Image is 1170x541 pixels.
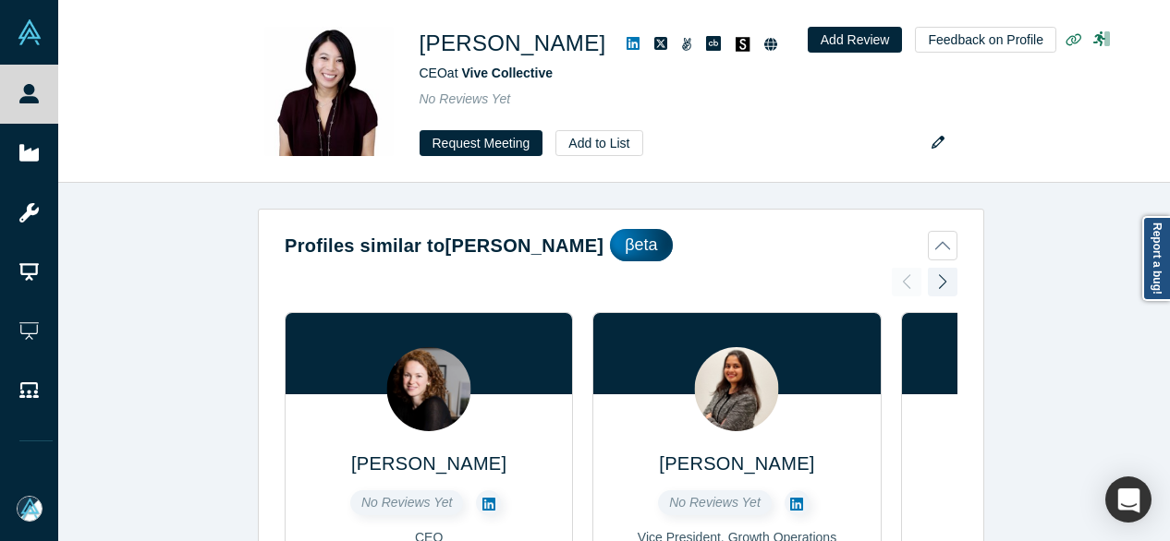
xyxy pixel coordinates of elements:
[610,229,672,261] div: βeta
[808,27,903,53] button: Add Review
[264,27,394,156] img: Cheryl Cheng's Profile Image
[351,453,506,474] a: [PERSON_NAME]
[461,66,553,80] a: Vive Collective
[285,229,957,261] button: Profiles similar to[PERSON_NAME]βeta
[387,347,471,431] img: Molly Fowler's Profile Image
[669,495,761,510] span: No Reviews Yet
[1142,216,1170,301] a: Report a bug!
[659,453,814,474] a: [PERSON_NAME]
[17,19,43,45] img: Alchemist Vault Logo
[915,27,1056,53] button: Feedback on Profile
[285,232,603,259] h2: Profiles similar to [PERSON_NAME]
[17,496,43,522] img: Mia Scott's Account
[420,130,543,156] button: Request Meeting
[361,495,453,510] span: No Reviews Yet
[555,130,642,156] button: Add to List
[420,66,554,80] span: CEO at
[420,91,511,106] span: No Reviews Yet
[695,347,779,431] img: Prashanthi Sudhakar's Profile Image
[420,27,606,60] h1: [PERSON_NAME]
